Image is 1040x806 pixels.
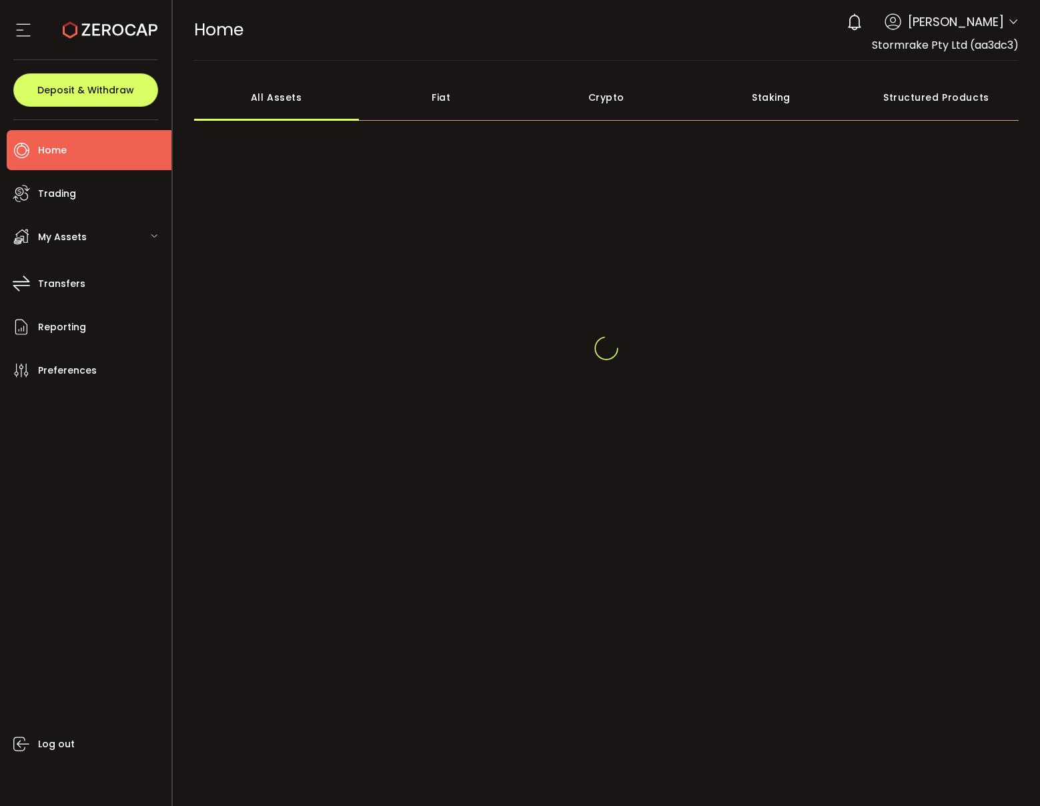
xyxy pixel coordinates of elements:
[194,74,359,121] div: All Assets
[38,274,85,294] span: Transfers
[13,73,158,107] button: Deposit & Withdraw
[38,228,87,247] span: My Assets
[194,18,243,41] span: Home
[38,361,97,380] span: Preferences
[524,74,688,121] div: Crypto
[38,735,75,754] span: Log out
[359,74,524,121] div: Fiat
[38,184,76,204] span: Trading
[872,37,1019,53] span: Stormrake Pty Ltd (aa3dc3)
[38,318,86,337] span: Reporting
[688,74,853,121] div: Staking
[854,74,1019,121] div: Structured Products
[908,13,1004,31] span: [PERSON_NAME]
[37,85,134,95] span: Deposit & Withdraw
[38,141,67,160] span: Home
